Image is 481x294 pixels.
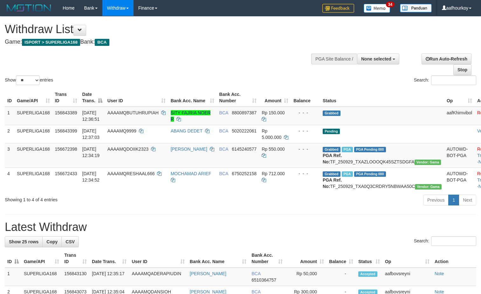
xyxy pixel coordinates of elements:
td: AAAAMQADERAPIUDIN [129,268,187,286]
td: 2 [5,125,14,143]
a: 1 [448,195,459,205]
img: MOTION_logo.png [5,3,53,13]
span: Copy [46,239,58,244]
td: [DATE] 12:35:17 [89,268,129,286]
label: Show entries [5,75,53,85]
th: Trans ID: activate to sort column ascending [52,89,80,107]
td: 1 [5,107,14,125]
div: - - - [293,146,318,152]
span: Copy 8800897387 to clipboard [232,110,257,115]
input: Search: [431,236,476,246]
th: Op: activate to sort column ascending [444,89,475,107]
div: - - - [293,110,318,116]
a: Stop [453,64,471,75]
span: ISPORT > SUPERLIGA168 [22,39,80,46]
td: - [326,268,356,286]
span: Copy 5020222061 to clipboard [232,128,257,133]
td: 3 [5,143,14,168]
th: Status: activate to sort column ascending [356,249,382,268]
span: Copy 6750252158 to clipboard [232,171,257,176]
td: 156843130 [62,268,89,286]
th: Bank Acc. Number: activate to sort column ascending [249,249,285,268]
th: Date Trans.: activate to sort column descending [80,89,105,107]
td: Rp 50,000 [285,268,326,286]
img: Feedback.jpg [322,4,354,13]
a: Next [459,195,476,205]
td: SUPERLIGA168 [14,125,52,143]
span: Pending [323,129,340,134]
a: SITY FAJRIA NOER R [171,110,211,122]
input: Search: [431,75,476,85]
span: Copy 6145240577 to clipboard [232,147,257,152]
div: - - - [293,170,318,177]
span: PGA Pending [354,147,386,152]
th: Game/API: activate to sort column ascending [14,89,52,107]
th: Date Trans.: activate to sort column ascending [89,249,129,268]
span: Grabbed [323,171,340,177]
span: 156672398 [55,147,77,152]
th: Balance [291,89,320,107]
label: Search: [414,236,476,246]
div: - - - [293,128,318,134]
a: [PERSON_NAME] [171,147,207,152]
th: Balance: activate to sort column ascending [326,249,356,268]
th: ID [5,89,14,107]
td: TF_250929_TXA0Q3CRDRY5NBWAA50C [320,168,444,192]
span: 156672433 [55,171,77,176]
th: Bank Acc. Name: activate to sort column ascending [168,89,217,107]
td: 4 [5,168,14,192]
span: [DATE] 12:34:52 [82,171,100,183]
h1: Latest Withdraw [5,221,476,233]
span: Accepted [358,271,377,277]
a: ABANG DEDET [171,128,203,133]
span: BCA [219,171,228,176]
span: 156843389 [55,110,77,115]
b: PGA Ref. No: [323,177,342,189]
td: AUTOWD-BOT-PGA [444,168,475,192]
a: Show 25 rows [5,236,43,247]
span: BCA [219,110,228,115]
th: ID: activate to sort column descending [5,249,21,268]
th: Amount: activate to sort column ascending [259,89,291,107]
span: Show 25 rows [9,239,38,244]
label: Search: [414,75,476,85]
td: AUTOWD-BOT-PGA [444,143,475,168]
span: Marked by aafsoycanthlai [342,171,353,177]
span: CSV [65,239,75,244]
span: Marked by aafsoycanthlai [342,147,353,152]
img: Button%20Memo.svg [364,4,390,13]
span: Vendor URL: https://trx31.1velocity.biz [415,160,441,165]
span: Rp 5.000.000 [262,128,281,140]
th: Bank Acc. Name: activate to sort column ascending [187,249,249,268]
th: Game/API: activate to sort column ascending [21,249,62,268]
span: BCA [251,271,260,276]
td: SUPERLIGA168 [14,143,52,168]
th: Status [320,89,444,107]
td: 1 [5,268,21,286]
span: [DATE] 12:36:51 [82,110,100,122]
th: Amount: activate to sort column ascending [285,249,326,268]
th: User ID: activate to sort column ascending [129,249,187,268]
span: Grabbed [323,111,340,116]
select: Showentries [16,75,40,85]
td: SUPERLIGA168 [14,107,52,125]
span: BCA [219,128,228,133]
td: SUPERLIGA168 [14,168,52,192]
a: Copy [42,236,62,247]
span: AAAAMQBUTUHRUPIAH [107,110,159,115]
h1: Withdraw List [5,23,314,36]
span: PGA Pending [354,171,386,177]
span: Rp 150.000 [262,110,285,115]
td: TF_250929_TXAZLOOOQK45SZTSDGFA [320,143,444,168]
th: Bank Acc. Number: activate to sort column ascending [217,89,259,107]
span: 34 [386,2,395,7]
a: Previous [423,195,449,205]
td: SUPERLIGA168 [21,268,62,286]
a: MOCHAMAD ARIEF [171,171,211,176]
span: Grabbed [323,147,340,152]
a: Note [435,271,444,276]
span: BCA [219,147,228,152]
span: AAAAMQRESHAAL666 [107,171,155,176]
th: Trans ID: activate to sort column ascending [62,249,89,268]
h4: Game: Bank: [5,39,314,45]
